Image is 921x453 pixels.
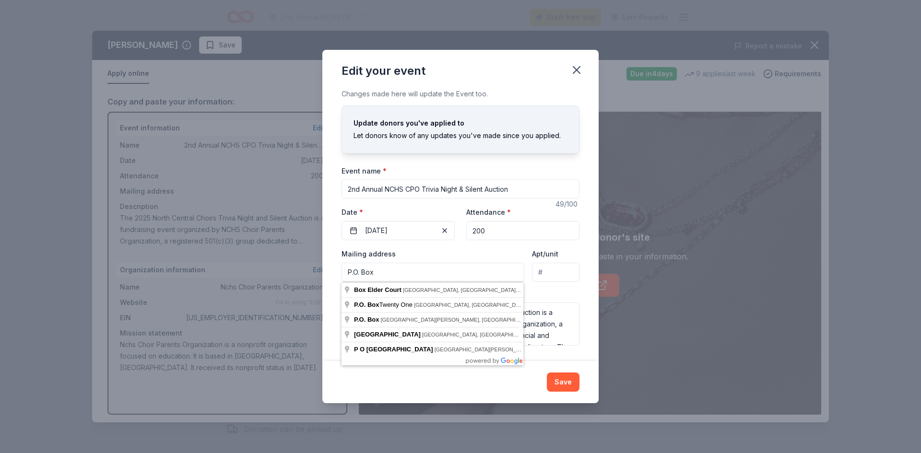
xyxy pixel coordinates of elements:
[354,301,379,308] span: P.O. Box
[354,130,567,141] div: Let donors know of any updates you've made since you applied.
[354,301,414,308] span: Twenty One
[342,263,524,282] input: Enter a US address
[342,221,455,240] button: [DATE]
[354,117,567,129] div: Update donors you've applied to
[403,287,574,293] span: [GEOGRAPHIC_DATA], [GEOGRAPHIC_DATA], [GEOGRAPHIC_DATA]
[342,179,579,198] input: Spring Fundraiser
[555,198,579,210] div: 49 /100
[466,208,511,217] label: Attendance
[532,263,579,282] input: #
[381,317,653,323] span: [GEOGRAPHIC_DATA][PERSON_NAME], [GEOGRAPHIC_DATA], [GEOGRAPHIC_DATA], [GEOGRAPHIC_DATA]
[532,249,558,259] label: Apt/unit
[354,286,401,293] span: Box Elder Court
[422,332,593,337] span: [GEOGRAPHIC_DATA], [GEOGRAPHIC_DATA], [GEOGRAPHIC_DATA]
[547,372,579,392] button: Save
[342,166,387,176] label: Event name
[342,249,396,259] label: Mailing address
[342,208,455,217] label: Date
[342,88,579,100] div: Changes made here will update the Event too.
[414,302,642,308] span: [GEOGRAPHIC_DATA], [GEOGRAPHIC_DATA], [GEOGRAPHIC_DATA], [GEOGRAPHIC_DATA]
[435,347,591,352] span: [GEOGRAPHIC_DATA][PERSON_NAME], [GEOGRAPHIC_DATA]
[342,63,425,79] div: Edit your event
[466,221,579,240] input: 20
[354,331,421,338] span: [GEOGRAPHIC_DATA]
[354,316,379,323] span: P.O. Box
[354,346,433,353] span: P O [GEOGRAPHIC_DATA]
